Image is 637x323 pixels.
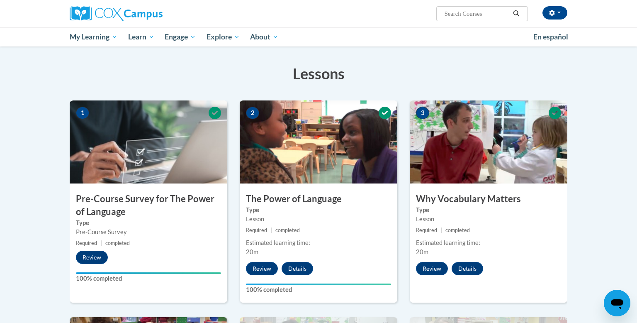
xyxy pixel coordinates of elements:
[240,193,397,206] h3: The Power of Language
[76,272,221,274] div: Your progress
[240,100,397,184] img: Course Image
[416,215,561,224] div: Lesson
[70,100,227,184] img: Course Image
[201,27,245,46] a: Explore
[70,6,163,21] img: Cox Campus
[76,218,221,228] label: Type
[542,6,567,20] button: Account Settings
[207,32,240,42] span: Explore
[452,262,483,275] button: Details
[70,63,567,84] h3: Lessons
[410,193,567,206] h3: Why Vocabulary Matters
[246,262,278,275] button: Review
[76,251,108,264] button: Review
[246,215,391,224] div: Lesson
[528,28,574,46] a: En español
[440,227,442,233] span: |
[70,32,117,42] span: My Learning
[76,107,89,119] span: 1
[410,100,567,184] img: Course Image
[282,262,313,275] button: Details
[165,32,196,42] span: Engage
[57,27,580,46] div: Main menu
[245,27,284,46] a: About
[246,238,391,247] div: Estimated learning time:
[76,274,221,283] label: 100% completed
[64,27,123,46] a: My Learning
[70,193,227,218] h3: Pre-Course Survey for The Power of Language
[416,262,448,275] button: Review
[250,32,278,42] span: About
[246,248,258,255] span: 20m
[76,228,221,237] div: Pre-Course Survey
[246,107,259,119] span: 2
[270,227,272,233] span: |
[444,9,510,19] input: Search Courses
[246,227,267,233] span: Required
[604,290,630,316] iframe: Button to launch messaging window
[76,240,97,246] span: Required
[416,238,561,247] div: Estimated learning time:
[246,284,391,285] div: Your progress
[510,9,523,19] button: Search
[533,32,568,41] span: En español
[159,27,201,46] a: Engage
[246,206,391,215] label: Type
[246,285,391,294] label: 100% completed
[445,227,470,233] span: completed
[105,240,130,246] span: completed
[416,248,428,255] span: 20m
[275,227,300,233] span: completed
[100,240,102,246] span: |
[128,32,154,42] span: Learn
[70,6,227,21] a: Cox Campus
[123,27,160,46] a: Learn
[416,227,437,233] span: Required
[416,206,561,215] label: Type
[416,107,429,119] span: 3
